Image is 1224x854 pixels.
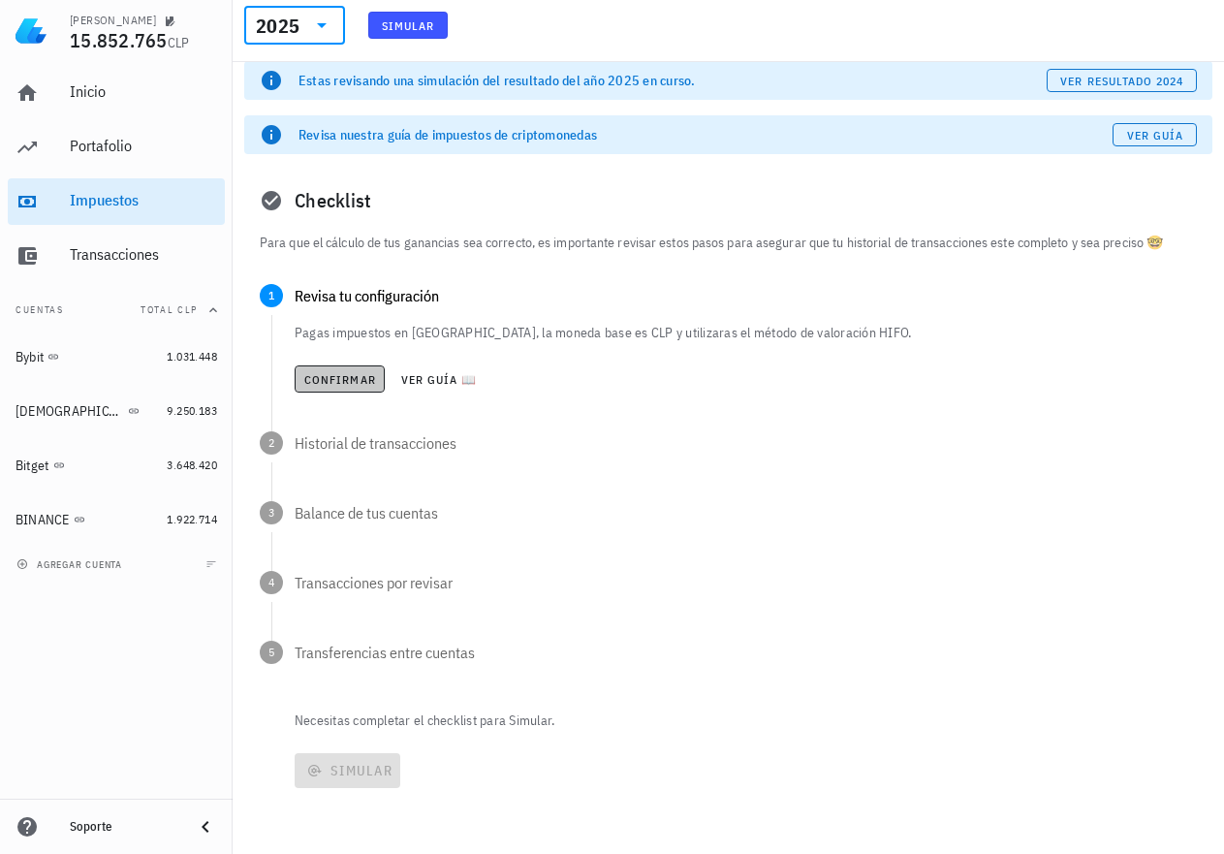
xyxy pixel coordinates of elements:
[8,388,225,434] a: [DEMOGRAPHIC_DATA] 9.250.183
[16,16,47,47] img: LedgiFi
[1126,128,1184,142] span: Ver guía
[16,349,44,365] div: Bybit
[298,71,1047,90] div: Estas revisando una simulación del resultado del año 2025 en curso.
[70,245,217,264] div: Transacciones
[8,442,225,489] a: Bitget 3.648.420
[12,554,131,574] button: agregar cuenta
[1059,74,1183,88] span: ver resultado 2024
[167,512,217,526] span: 1.922.714
[295,435,1197,451] div: Historial de transacciones
[8,287,225,333] button: CuentasTotal CLP
[381,18,435,33] span: Simular
[70,819,178,835] div: Soporte
[16,512,70,528] div: BINANCE
[1113,123,1197,146] a: Ver guía
[1047,69,1197,92] button: ver resultado 2024
[298,125,1113,144] div: Revisa nuestra guía de impuestos de criptomonedas
[167,349,217,364] span: 1.031.448
[70,82,217,101] div: Inicio
[260,571,283,594] span: 4
[368,12,448,39] button: Simular
[303,372,376,387] span: Confirmar
[256,16,299,36] div: 2025
[70,137,217,155] div: Portafolio
[260,641,283,664] span: 5
[260,431,283,455] span: 2
[141,303,198,316] span: Total CLP
[70,13,156,28] div: [PERSON_NAME]
[295,505,1197,521] div: Balance de tus cuentas
[70,191,217,209] div: Impuestos
[244,6,345,45] div: 2025
[260,284,283,307] span: 1
[260,501,283,524] span: 3
[8,496,225,543] a: BINANCE 1.922.714
[291,711,1212,730] p: Necesitas completar el checklist para Simular.
[295,575,1197,590] div: Transacciones por revisar
[8,178,225,225] a: Impuestos
[168,34,190,51] span: CLP
[295,323,1197,342] p: Pagas impuestos en [GEOGRAPHIC_DATA], la moneda base es CLP y utilizaras el método de valoración ...
[400,372,478,387] span: Ver guía 📖
[8,233,225,279] a: Transacciones
[392,365,486,393] button: Ver guía 📖
[70,27,168,53] span: 15.852.765
[8,333,225,380] a: Bybit 1.031.448
[244,170,1212,232] div: Checklist
[8,70,225,116] a: Inicio
[16,458,49,474] div: Bitget
[167,403,217,418] span: 9.250.183
[16,403,124,420] div: [DEMOGRAPHIC_DATA]
[260,232,1197,253] p: Para que el cálculo de tus ganancias sea correcto, es importante revisar estos pasos para asegura...
[295,365,385,393] button: Confirmar
[167,458,217,472] span: 3.648.420
[295,645,1197,660] div: Transferencias entre cuentas
[20,558,122,571] span: agregar cuenta
[8,124,225,171] a: Portafolio
[295,288,1197,303] div: Revisa tu configuración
